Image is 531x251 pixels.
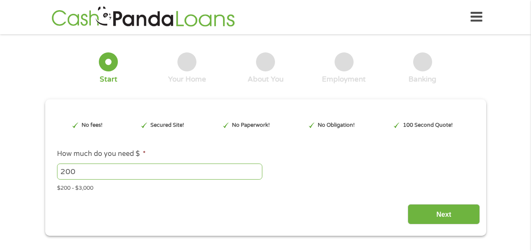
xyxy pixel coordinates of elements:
[100,75,117,84] div: Start
[82,121,103,129] p: No fees!
[403,121,453,129] p: 100 Second Quote!
[408,75,436,84] div: Banking
[322,75,366,84] div: Employment
[318,121,355,129] p: No Obligation!
[408,204,480,225] input: Next
[57,150,146,158] label: How much do you need $
[248,75,283,84] div: About You
[168,75,206,84] div: Your Home
[57,181,474,193] div: $200 - $3,000
[150,121,184,129] p: Secured Site!
[49,5,237,29] img: GetLoanNow Logo
[232,121,270,129] p: No Paperwork!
